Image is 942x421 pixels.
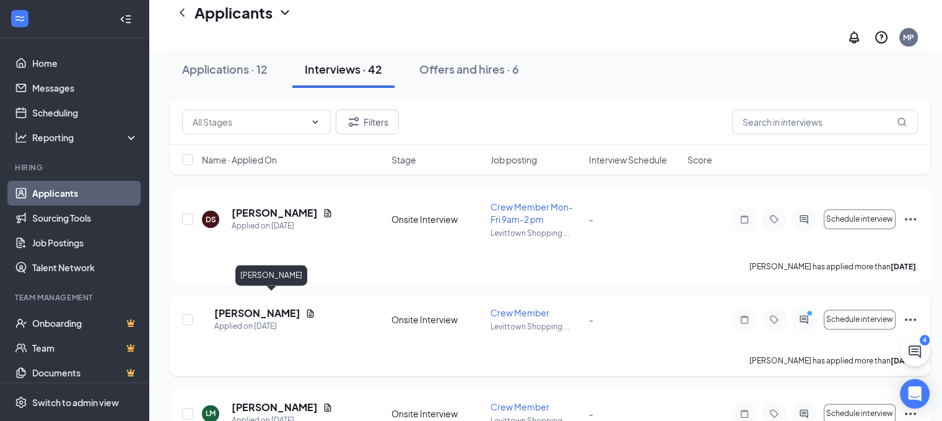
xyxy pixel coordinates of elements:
[491,228,582,238] p: Levittown Shopping ...
[491,321,582,332] p: Levittown Shopping ...
[32,255,138,280] a: Talent Network
[737,315,752,324] svg: Note
[323,402,333,412] svg: Document
[900,379,930,409] div: Open Intercom Messenger
[687,154,712,166] span: Score
[32,181,138,206] a: Applicants
[891,356,916,365] b: [DATE]
[589,154,667,166] span: Interview Schedule
[202,154,277,166] span: Name · Applied On
[796,315,811,324] svg: ActiveChat
[32,230,138,255] a: Job Postings
[826,409,893,418] span: Schedule interview
[305,61,382,77] div: Interviews · 42
[32,360,138,385] a: DocumentsCrown
[32,396,119,409] div: Switch to admin view
[336,110,399,134] button: Filter Filters
[900,337,930,367] button: ChatActive
[277,5,292,20] svg: ChevronDown
[15,396,27,409] svg: Settings
[589,214,593,225] span: -
[232,401,318,414] h5: [PERSON_NAME]
[824,310,896,329] button: Schedule interview
[589,314,593,325] span: -
[323,208,333,218] svg: Document
[903,312,918,327] svg: Ellipses
[15,162,136,173] div: Hiring
[346,115,361,129] svg: Filter
[232,220,333,232] div: Applied on [DATE]
[491,154,537,166] span: Job posting
[847,30,861,45] svg: Notifications
[732,110,918,134] input: Search in interviews
[824,209,896,229] button: Schedule interview
[897,117,907,127] svg: MagnifyingGlass
[826,215,893,224] span: Schedule interview
[767,409,782,419] svg: Tag
[14,12,26,25] svg: WorkstreamLogo
[232,206,318,220] h5: [PERSON_NAME]
[804,310,819,319] svg: PrimaryDot
[32,100,138,125] a: Scheduling
[194,2,273,23] h1: Applicants
[206,408,216,419] div: LM
[891,262,916,271] b: [DATE]
[305,308,315,318] svg: Document
[32,206,138,230] a: Sourcing Tools
[419,61,519,77] div: Offers and hires · 6
[15,131,27,144] svg: Analysis
[391,154,416,166] span: Stage
[32,51,138,76] a: Home
[310,117,320,127] svg: ChevronDown
[32,76,138,100] a: Messages
[749,355,918,366] p: [PERSON_NAME] has applied more than .
[903,406,918,421] svg: Ellipses
[32,311,138,336] a: OnboardingCrown
[874,30,889,45] svg: QuestionInfo
[903,212,918,227] svg: Ellipses
[903,32,914,43] div: MP
[749,261,918,272] p: [PERSON_NAME] has applied more than .
[907,344,922,359] svg: ChatActive
[214,320,315,332] div: Applied on [DATE]
[15,292,136,303] div: Team Management
[737,214,752,224] svg: Note
[214,306,300,320] h5: [PERSON_NAME]
[767,214,782,224] svg: Tag
[182,61,268,77] div: Applications · 12
[32,131,139,144] div: Reporting
[767,315,782,324] svg: Tag
[796,214,811,224] svg: ActiveChat
[796,409,811,419] svg: ActiveChat
[491,201,573,225] span: Crew Member Mon-Fri 9am-2 pm
[826,315,893,324] span: Schedule interview
[206,214,216,225] div: DS
[589,408,593,419] span: -
[175,5,190,20] svg: ChevronLeft
[920,335,930,345] div: 4
[391,213,482,225] div: Onsite Interview
[737,409,752,419] svg: Note
[120,13,132,25] svg: Collapse
[193,115,305,129] input: All Stages
[235,265,307,285] div: [PERSON_NAME]
[491,401,549,412] span: Crew Member
[491,307,549,318] span: Crew Member
[391,407,482,420] div: Onsite Interview
[32,336,138,360] a: TeamCrown
[391,313,482,326] div: Onsite Interview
